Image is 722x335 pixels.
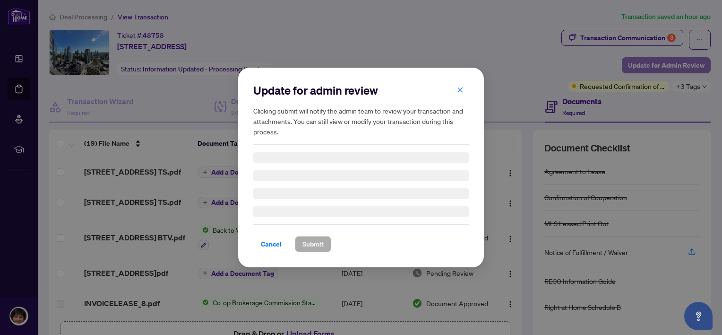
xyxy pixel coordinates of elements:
[684,302,713,330] button: Open asap
[253,236,289,252] button: Cancel
[253,106,469,137] h5: Clicking submit will notify the admin team to review your transaction and attachments. You can st...
[253,83,469,98] h2: Update for admin review
[295,236,331,252] button: Submit
[261,237,282,252] span: Cancel
[457,87,464,93] span: close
